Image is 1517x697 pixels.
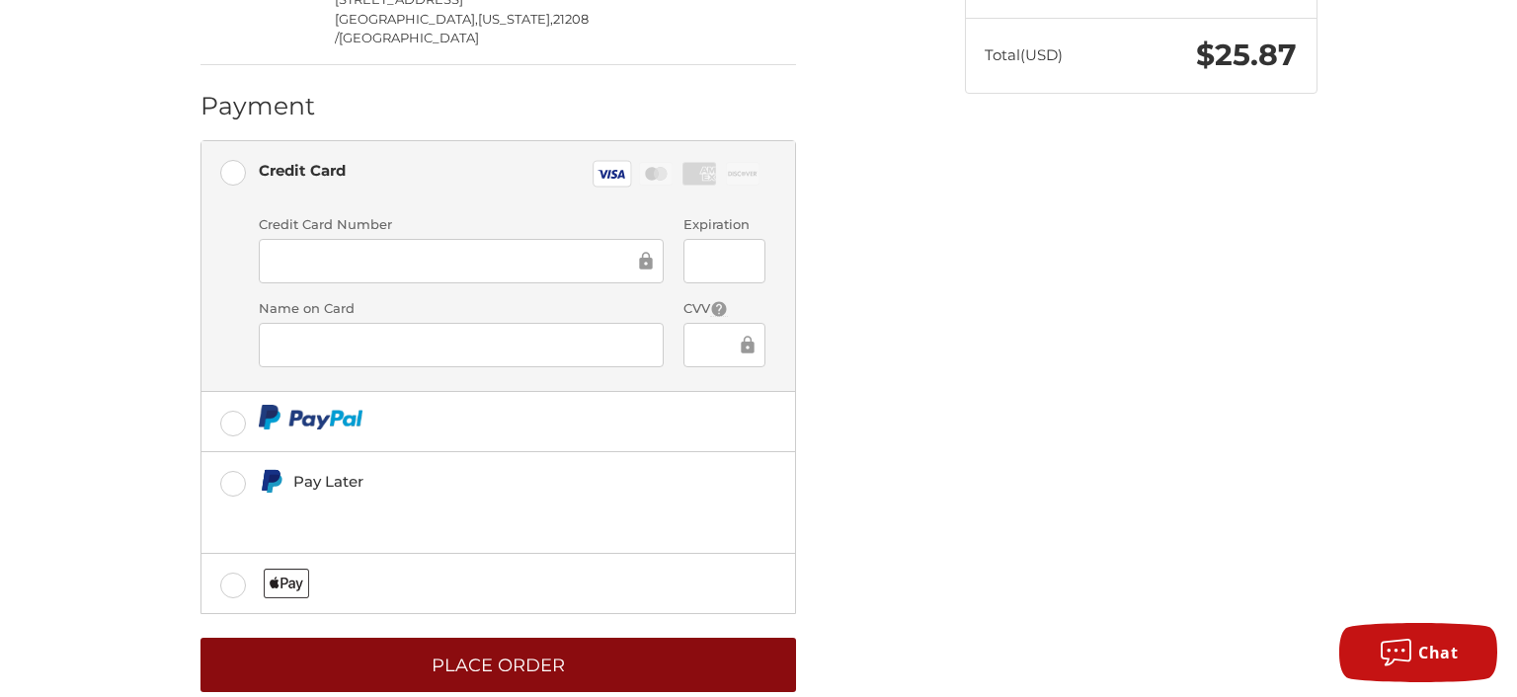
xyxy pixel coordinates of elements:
[273,250,635,272] iframe: Secure Credit Card Frame - Credit Card Number
[273,334,650,356] iframe: Secure Credit Card Frame - Cardholder Name
[1418,642,1458,663] span: Chat
[293,465,660,498] div: Pay Later
[683,215,765,235] label: Expiration
[200,638,796,692] button: Place Order
[697,250,752,272] iframe: Secure Credit Card Frame - Expiration Date
[259,498,660,529] iframe: PayPal Message 2
[259,154,346,187] div: Credit Card
[335,11,478,27] span: [GEOGRAPHIC_DATA],
[478,11,553,27] span: [US_STATE],
[259,469,283,494] img: Pay Later icon
[339,30,479,45] span: [GEOGRAPHIC_DATA]
[697,334,737,356] iframe: Secure Credit Card Frame - CVV
[264,569,310,598] img: Applepay icon
[259,405,362,429] img: PayPal icon
[259,215,664,235] label: Credit Card Number
[1339,623,1497,682] button: Chat
[985,45,1063,64] span: Total (USD)
[1196,37,1297,73] span: $25.87
[259,299,664,319] label: Name on Card
[683,299,765,319] label: CVV
[200,91,316,121] h2: Payment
